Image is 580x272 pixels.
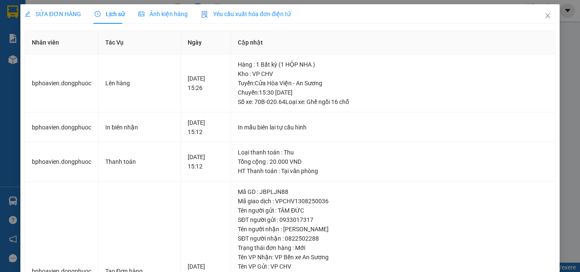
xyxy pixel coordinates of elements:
div: Loại thanh toán : Thu [238,148,548,157]
div: In mẫu biên lai tự cấu hình [238,123,548,132]
span: Ảnh kiện hàng [138,11,188,17]
div: Tên người nhận : [PERSON_NAME] [238,224,548,234]
div: [DATE] 15:12 [188,118,224,137]
div: [DATE] 15:26 [188,74,224,93]
div: Trạng thái đơn hàng : Mới [238,243,548,252]
div: In biên nhận [105,123,174,132]
td: bphoavien.dongphuoc [25,54,99,112]
span: picture [138,11,144,17]
div: Tên VP Gửi : VP CHV [238,262,548,271]
span: Lịch sử [95,11,125,17]
div: HT Thanh toán : Tại văn phòng [238,166,548,176]
img: icon [201,11,208,18]
button: Close [536,4,560,28]
span: edit [25,11,31,17]
div: Kho : VP CHV [238,69,548,79]
div: Lên hàng [105,79,174,88]
div: Mã GD : JBPLJN88 [238,187,548,196]
div: [DATE] 15:12 [188,152,224,171]
div: Tên VP Nhận: VP Bến xe An Sương [238,252,548,262]
div: SĐT người gửi : 0933017317 [238,215,548,224]
div: SĐT người nhận : 0822502288 [238,234,548,243]
span: SỬA ĐƠN HÀNG [25,11,81,17]
span: clock-circle [95,11,101,17]
td: bphoavien.dongphuoc [25,142,99,182]
span: Yêu cầu xuất hóa đơn điện tử [201,11,291,17]
div: Mã giao dịch : VPCHV1308250036 [238,196,548,206]
div: Tổng cộng : 20.000 VND [238,157,548,166]
th: Ngày [181,31,231,54]
th: Nhân viên [25,31,99,54]
th: Cập nhật [231,31,555,54]
th: Tác Vụ [99,31,181,54]
div: Tên người gửi : TÂM ĐỨC [238,206,548,215]
span: close [544,12,551,19]
div: Hàng : 1 Bất kỳ (1 HỘP NHA ) [238,60,548,69]
div: Tuyến : Cửa Hòa Viện - An Sương Chuyến: 15:30 [DATE] Số xe: 70B-020.64 Loại xe: Ghế ngồi 16 chỗ [238,79,548,107]
td: bphoavien.dongphuoc [25,112,99,143]
div: Thanh toán [105,157,174,166]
